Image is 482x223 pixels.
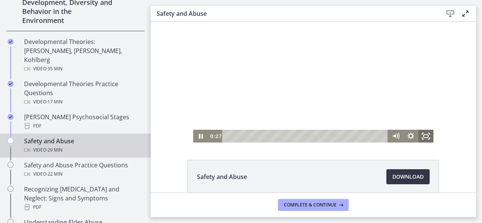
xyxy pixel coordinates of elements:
button: Complete & continue [278,199,349,211]
span: Complete & continue [284,202,337,208]
div: PDF [24,121,142,130]
div: Safety and Abuse Practice Questions [24,161,142,179]
span: · 22 min [46,170,63,179]
button: Mute [238,122,253,135]
iframe: Video Lesson [151,8,476,143]
div: Video [24,64,142,73]
a: Download [386,169,430,184]
div: Video [24,146,142,155]
button: Fullscreen [268,122,283,135]
span: · 35 min [46,64,63,73]
div: Safety and Abuse [24,137,142,155]
div: Video [24,170,142,179]
i: Completed [8,81,14,87]
span: · 29 min [46,146,63,155]
span: Download [392,172,424,181]
i: Completed [8,114,14,120]
div: PDF [24,203,142,212]
i: Completed [8,39,14,45]
div: Video [24,97,142,106]
div: Recognizing [MEDICAL_DATA] and Neglect: Signs and Symptoms [24,185,142,212]
button: Show settings menu [253,122,268,135]
span: Safety and Abuse [197,172,247,181]
h3: Safety and Abuse [157,9,431,18]
div: Developmental Theories Practice Questions [24,79,142,106]
div: Developmental Theories: [PERSON_NAME], [PERSON_NAME], Kohlberg [24,37,142,73]
div: [PERSON_NAME] Psychosocial Stages [24,112,142,130]
span: · 17 min [46,97,63,106]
